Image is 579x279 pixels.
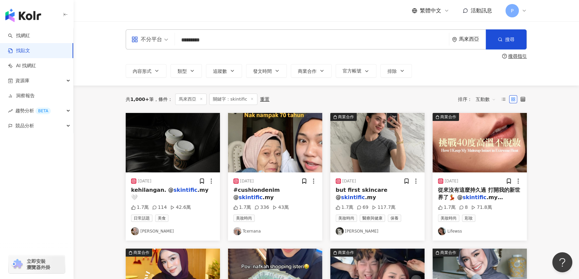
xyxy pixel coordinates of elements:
a: 洞察報告 [8,93,35,99]
span: 馬來西亞 [175,94,207,105]
div: 商業合作 [440,114,456,120]
span: 美妝時尚 [438,215,459,222]
span: 繁體中文 [420,7,441,14]
div: [DATE] [445,178,458,184]
span: 資源庫 [15,73,29,88]
a: KOL AvatarLifewss [438,227,522,235]
span: 追蹤數 [213,68,227,74]
a: KOL Avatar[PERSON_NAME] [336,227,419,235]
div: [DATE] [138,178,151,184]
span: 類型 [178,68,187,74]
span: 醫療與健康 [360,215,385,222]
div: 排序： [458,94,499,105]
mark: skintific [173,187,198,193]
span: P [511,7,513,14]
div: 71.8萬 [471,204,492,211]
img: post-image [126,113,220,172]
div: 114 [152,204,167,211]
span: 排除 [387,68,397,74]
button: 排除 [380,64,412,78]
div: post-image商業合作 [433,113,527,172]
div: 1.7萬 [438,204,456,211]
button: 追蹤數 [206,64,242,78]
span: 從來沒有這麼持久過 打開我的新世界了💃 @ [438,187,520,200]
span: 關鍵字：skintific [209,94,257,105]
span: .my [263,194,274,200]
div: 1.7萬 [233,204,251,211]
div: 336 [254,204,269,211]
div: post-image商業合作 [330,113,425,172]
span: rise [8,109,13,113]
span: 美妝時尚 [233,215,255,222]
img: post-image [228,113,322,172]
img: logo [5,9,41,22]
span: 內容形式 [133,68,151,74]
mark: skintific [239,194,263,200]
span: environment [452,37,457,42]
span: kehilangan. @ [131,187,173,193]
span: .my 🤍 [131,187,209,200]
div: 商業合作 [338,249,354,256]
a: 找貼文 [8,47,30,54]
img: KOL Avatar [131,227,139,235]
span: 日常話題 [131,215,152,222]
div: 1.7萬 [131,204,149,211]
iframe: Help Scout Beacon - Open [552,252,572,272]
img: post-image [330,113,425,172]
span: .my [365,194,376,200]
span: 競品分析 [15,118,34,133]
div: 117.7萬 [372,204,395,211]
span: 立即安裝 瀏覽器外掛 [27,258,50,270]
a: AI 找網紅 [8,62,36,69]
div: 8 [459,204,468,211]
span: appstore [131,36,138,43]
span: 發文時間 [253,68,272,74]
img: chrome extension [11,259,24,270]
img: post-image [433,113,527,172]
div: 共 筆 [126,97,154,102]
span: 趨勢分析 [15,103,51,118]
div: 1.7萬 [336,204,353,211]
mark: skintific [463,194,487,200]
button: 官方帳號 [336,64,376,78]
a: search找網紅 [8,32,30,39]
div: 69 [357,204,368,211]
span: 1,000+ [130,97,149,102]
span: 彩妝 [462,215,475,222]
span: 美食 [155,215,168,222]
button: 內容形式 [126,64,166,78]
button: 搜尋 [486,29,527,49]
div: 42.6萬 [170,204,191,211]
div: 43萬 [272,204,289,211]
div: 商業合作 [338,114,354,120]
a: KOL AvatarTcernana [233,227,317,235]
img: KOL Avatar [336,227,344,235]
div: 馬來西亞 [459,36,486,42]
div: 商業合作 [440,249,456,256]
span: #cushiondenim @ [233,187,280,200]
div: [DATE] [342,178,356,184]
span: 條件 ： [154,97,172,102]
div: 搜尋指引 [508,53,527,59]
div: 商業合作 [133,249,149,256]
button: 商業合作 [291,64,332,78]
button: 發文時間 [246,64,287,78]
img: KOL Avatar [233,227,241,235]
span: question-circle [502,54,507,58]
span: 保養 [388,215,401,222]
div: 重置 [260,97,269,102]
div: BETA [35,108,51,114]
div: [DATE] [240,178,254,184]
a: chrome extension立即安裝 瀏覽器外掛 [9,255,65,273]
span: but first skincare @ [336,187,387,200]
span: 官方帳號 [343,68,361,74]
span: 活動訊息 [471,7,492,14]
button: 類型 [170,64,202,78]
img: KOL Avatar [438,227,446,235]
span: 搜尋 [505,37,514,42]
a: KOL Avatar[PERSON_NAME] [131,227,215,235]
span: 美妝時尚 [336,215,357,222]
span: 商業合作 [298,68,317,74]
